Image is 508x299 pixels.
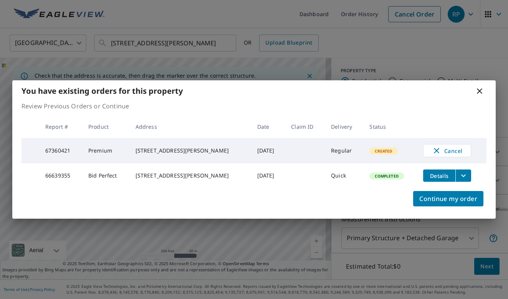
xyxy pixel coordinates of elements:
[285,115,325,138] th: Claim ID
[455,169,471,182] button: filesDropdownBtn-66639355
[325,138,363,163] td: Regular
[363,115,417,138] th: Status
[39,163,82,188] td: 66639355
[251,163,285,188] td: [DATE]
[82,115,129,138] th: Product
[370,173,403,179] span: Completed
[251,115,285,138] th: Date
[136,172,245,179] div: [STREET_ADDRESS][PERSON_NAME]
[22,86,183,96] b: You have existing orders for this property
[428,172,451,179] span: Details
[82,138,129,163] td: Premium
[325,163,363,188] td: Quick
[22,101,486,111] p: Review Previous Orders or Continue
[39,115,82,138] th: Report #
[325,115,363,138] th: Delivery
[136,147,245,154] div: [STREET_ADDRESS][PERSON_NAME]
[431,146,463,155] span: Cancel
[370,148,397,154] span: Created
[423,169,455,182] button: detailsBtn-66639355
[129,115,251,138] th: Address
[413,191,483,206] button: Continue my order
[423,144,471,157] button: Cancel
[419,193,477,204] span: Continue my order
[82,163,129,188] td: Bid Perfect
[251,138,285,163] td: [DATE]
[39,138,82,163] td: 67360421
